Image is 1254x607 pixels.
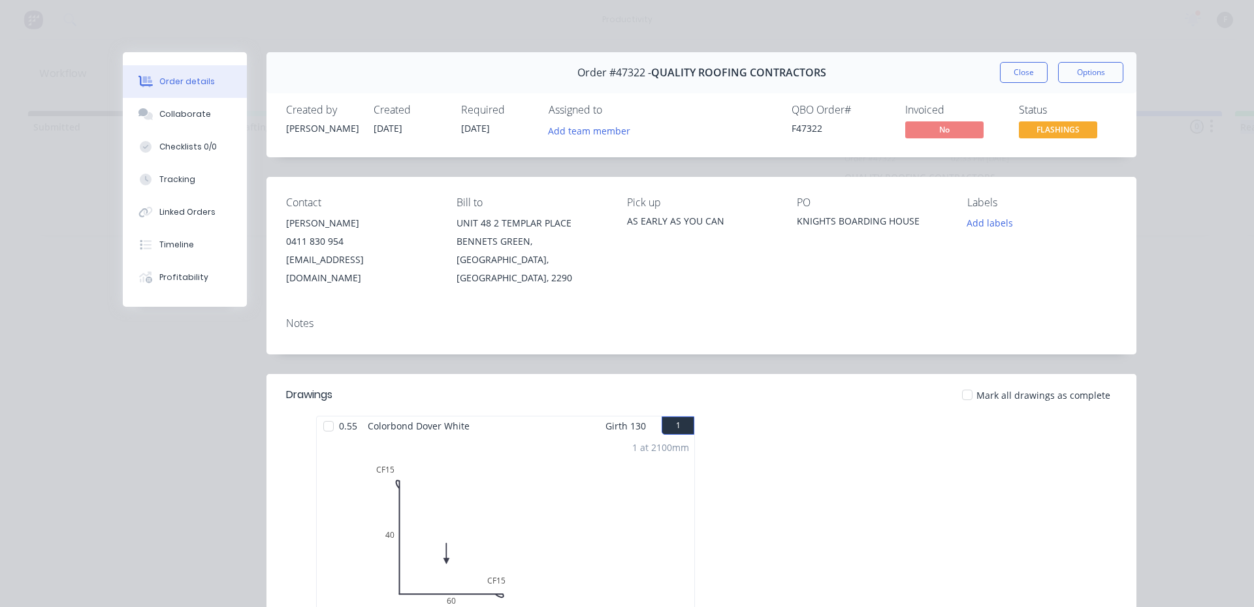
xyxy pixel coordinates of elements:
[457,196,606,209] div: Bill to
[1000,62,1048,83] button: Close
[123,261,247,294] button: Profitability
[159,108,211,120] div: Collaborate
[797,196,946,209] div: PO
[461,104,533,116] div: Required
[286,214,436,287] div: [PERSON_NAME]0411 830 954[EMAIL_ADDRESS][DOMAIN_NAME]
[286,121,358,135] div: [PERSON_NAME]
[792,104,890,116] div: QBO Order #
[905,121,984,138] span: No
[123,65,247,98] button: Order details
[159,174,195,185] div: Tracking
[362,416,475,435] span: Colorbond Dover White
[960,214,1020,232] button: Add labels
[159,76,215,87] div: Order details
[905,104,1003,116] div: Invoiced
[286,317,1117,330] div: Notes
[627,196,777,209] div: Pick up
[662,416,694,435] button: 1
[123,131,247,163] button: Checklists 0/0
[457,232,606,287] div: BENNETS GREEN, [GEOGRAPHIC_DATA], [GEOGRAPHIC_DATA], 2290
[286,232,436,251] div: 0411 830 954
[159,141,217,153] div: Checklists 0/0
[123,98,247,131] button: Collaborate
[457,214,606,232] div: UNIT 48 2 TEMPLAR PLACE
[374,104,445,116] div: Created
[123,228,247,261] button: Timeline
[334,416,362,435] span: 0.55
[159,239,194,251] div: Timeline
[577,67,651,79] span: Order #47322 -
[541,121,637,139] button: Add team member
[549,104,679,116] div: Assigned to
[286,387,332,403] div: Drawings
[627,214,777,228] div: AS EARLY AS YOU CAN
[1019,121,1097,138] span: FLASHINGS
[651,67,826,79] span: QUALITY ROOFING CONTRACTORS
[1019,121,1097,141] button: FLASHINGS
[967,196,1117,209] div: Labels
[1019,104,1117,116] div: Status
[976,388,1110,402] span: Mark all drawings as complete
[286,214,436,232] div: [PERSON_NAME]
[1058,62,1123,83] button: Options
[286,104,358,116] div: Created by
[797,214,946,232] div: KNIGHTS BOARDING HOUSE
[374,122,402,134] span: [DATE]
[457,214,606,287] div: UNIT 48 2 TEMPLAR PLACEBENNETS GREEN, [GEOGRAPHIC_DATA], [GEOGRAPHIC_DATA], 2290
[461,122,490,134] span: [DATE]
[123,163,247,196] button: Tracking
[159,272,208,283] div: Profitability
[632,441,689,454] div: 1 at 2100mm
[123,196,247,228] button: Linked Orders
[286,196,436,209] div: Contact
[549,121,637,139] button: Add team member
[605,416,646,435] span: Girth 130
[792,121,890,135] div: F47322
[159,206,216,218] div: Linked Orders
[286,251,436,287] div: [EMAIL_ADDRESS][DOMAIN_NAME]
